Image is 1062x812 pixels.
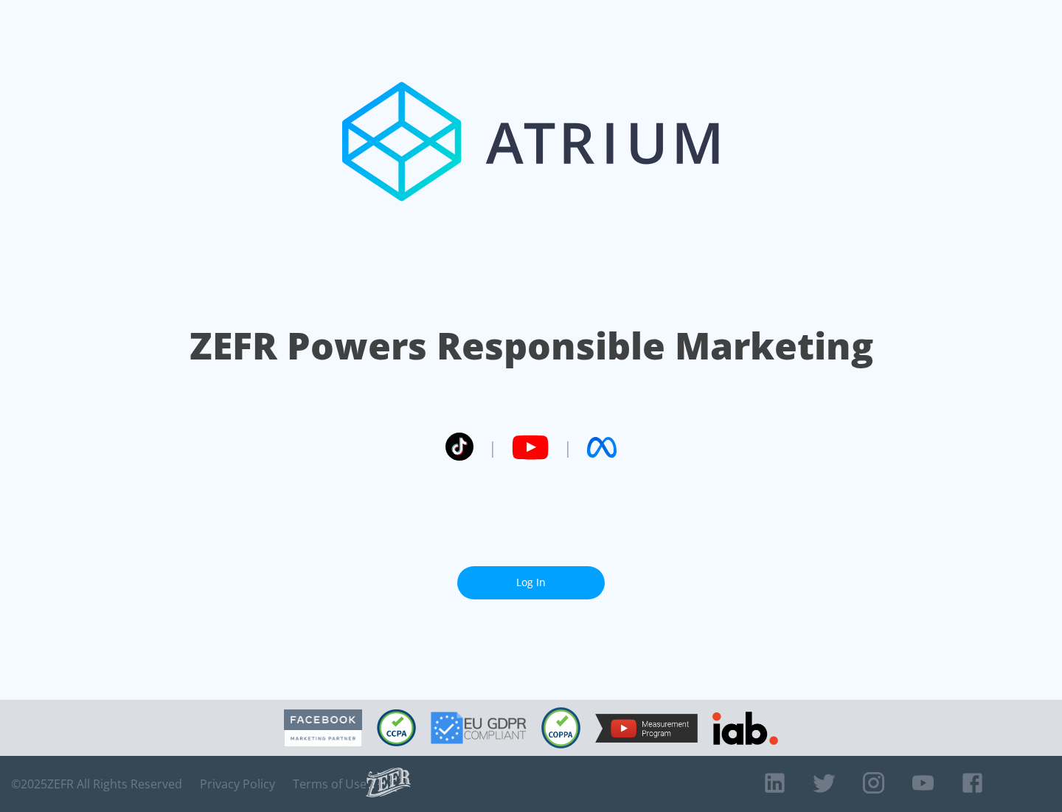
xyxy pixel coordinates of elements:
span: | [488,436,497,458]
img: YouTube Measurement Program [595,714,698,743]
img: CCPA Compliant [377,709,416,746]
span: | [563,436,572,458]
span: © 2025 ZEFR All Rights Reserved [11,777,182,791]
img: IAB [712,712,778,745]
a: Privacy Policy [200,777,275,791]
img: GDPR Compliant [431,712,527,744]
h1: ZEFR Powers Responsible Marketing [190,320,873,371]
img: COPPA Compliant [541,707,580,749]
a: Log In [457,566,605,599]
img: Facebook Marketing Partner [284,709,362,747]
a: Terms of Use [293,777,367,791]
